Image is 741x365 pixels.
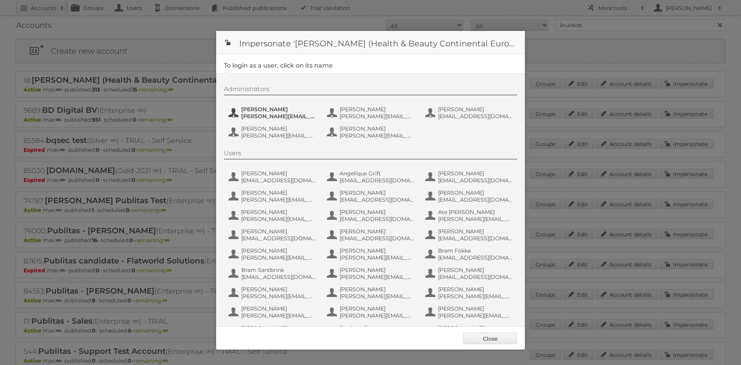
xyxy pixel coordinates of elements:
button: [PERSON_NAME] [EMAIL_ADDRESS][DOMAIN_NAME] [326,188,417,204]
span: [PERSON_NAME] [340,247,414,254]
span: [PERSON_NAME] [241,125,316,132]
span: [PERSON_NAME] [241,324,316,331]
button: Angelique Grift [EMAIL_ADDRESS][DOMAIN_NAME] [326,169,417,185]
span: [PERSON_NAME] [340,267,414,273]
span: [PERSON_NAME] [438,305,513,312]
span: [PERSON_NAME] [438,267,513,273]
span: [PERSON_NAME] [340,209,414,216]
span: [PERSON_NAME] [438,228,513,235]
span: [PERSON_NAME][EMAIL_ADDRESS][DOMAIN_NAME] [340,293,414,300]
span: [PERSON_NAME] [241,209,316,216]
span: [PERSON_NAME][EMAIL_ADDRESS][DOMAIN_NAME] [241,196,316,203]
button: [PERSON_NAME] [PERSON_NAME][EMAIL_ADDRESS][DOMAIN_NAME] [228,124,318,140]
span: [PERSON_NAME] [340,286,414,293]
button: [PERSON_NAME] [PERSON_NAME][EMAIL_ADDRESS][DOMAIN_NAME] [425,324,515,339]
span: [PERSON_NAME] [241,305,316,312]
span: Danique Bats [340,324,414,331]
span: [EMAIL_ADDRESS][DOMAIN_NAME] [438,254,513,261]
span: [EMAIL_ADDRESS][DOMAIN_NAME] [438,177,513,184]
span: [EMAIL_ADDRESS][DOMAIN_NAME] [438,196,513,203]
span: [PERSON_NAME] [241,106,316,113]
h1: Impersonate '[PERSON_NAME] (Health & Beauty Continental Europe) B.V.' [216,31,525,54]
span: [PERSON_NAME][EMAIL_ADDRESS][DOMAIN_NAME] [438,312,513,319]
span: [PERSON_NAME] [241,247,316,254]
button: [PERSON_NAME] [PERSON_NAME][EMAIL_ADDRESS][DOMAIN_NAME] [228,304,318,320]
span: Ate [PERSON_NAME] [438,209,513,216]
span: [PERSON_NAME] [340,228,414,235]
button: Danique Bats [EMAIL_ADDRESS][DOMAIN_NAME] [326,324,417,339]
span: [PERSON_NAME][EMAIL_ADDRESS][DOMAIN_NAME] [241,254,316,261]
button: [PERSON_NAME] [PERSON_NAME][EMAIL_ADDRESS][DOMAIN_NAME] [228,285,318,300]
span: [EMAIL_ADDRESS][DOMAIN_NAME] [241,273,316,280]
button: Bram Fokke [EMAIL_ADDRESS][DOMAIN_NAME] [425,246,515,262]
span: [PERSON_NAME] [438,170,513,177]
span: [PERSON_NAME][EMAIL_ADDRESS][DOMAIN_NAME] [241,216,316,222]
button: [PERSON_NAME] [EMAIL_ADDRESS][DOMAIN_NAME] [326,208,417,223]
button: [PERSON_NAME] [PERSON_NAME][EMAIL_ADDRESS][DOMAIN_NAME] [326,124,417,140]
span: [PERSON_NAME][EMAIL_ADDRESS][DOMAIN_NAME] [340,132,414,139]
span: [PERSON_NAME] [340,106,414,113]
span: [PERSON_NAME][EMAIL_ADDRESS][DOMAIN_NAME] [340,113,414,120]
button: [PERSON_NAME] [EMAIL_ADDRESS][DOMAIN_NAME] [425,105,515,121]
button: [PERSON_NAME] [PERSON_NAME][EMAIL_ADDRESS][DOMAIN_NAME] [228,246,318,262]
button: [PERSON_NAME] [PERSON_NAME][EMAIL_ADDRESS][DOMAIN_NAME] [326,285,417,300]
button: [PERSON_NAME] [EMAIL_ADDRESS][DOMAIN_NAME] [228,324,318,339]
span: [PERSON_NAME][EMAIL_ADDRESS][DOMAIN_NAME] [340,273,414,280]
span: [PERSON_NAME] [340,305,414,312]
span: [EMAIL_ADDRESS][DOMAIN_NAME] [340,196,414,203]
span: [PERSON_NAME][EMAIL_ADDRESS][DOMAIN_NAME] [241,293,316,300]
span: [PERSON_NAME] [438,286,513,293]
span: [PERSON_NAME] [438,106,513,113]
span: [PERSON_NAME] [438,189,513,196]
span: [PERSON_NAME][EMAIL_ADDRESS][DOMAIN_NAME] [340,312,414,319]
button: [PERSON_NAME] [PERSON_NAME][EMAIL_ADDRESS][DOMAIN_NAME] [326,105,417,121]
span: [PERSON_NAME][EMAIL_ADDRESS][DOMAIN_NAME] [241,113,316,120]
span: [EMAIL_ADDRESS][DOMAIN_NAME] [438,235,513,242]
span: [PERSON_NAME] [438,324,513,331]
span: [PERSON_NAME][EMAIL_ADDRESS][DOMAIN_NAME] [241,132,316,139]
button: [PERSON_NAME] [PERSON_NAME][EMAIL_ADDRESS][DOMAIN_NAME] [326,246,417,262]
span: [EMAIL_ADDRESS][DOMAIN_NAME] [340,216,414,222]
legend: To login as a user, click on its name [224,62,333,69]
span: [EMAIL_ADDRESS][DOMAIN_NAME] [241,177,316,184]
button: Ate [PERSON_NAME] [PERSON_NAME][EMAIL_ADDRESS][DOMAIN_NAME] [425,208,515,223]
span: Bram Fokke [438,247,513,254]
button: [PERSON_NAME] [PERSON_NAME][EMAIL_ADDRESS][DOMAIN_NAME] [228,105,318,121]
span: [PERSON_NAME] [340,189,414,196]
span: [PERSON_NAME] [340,125,414,132]
button: [PERSON_NAME] [PERSON_NAME][EMAIL_ADDRESS][DOMAIN_NAME] [326,304,417,320]
button: [PERSON_NAME] [EMAIL_ADDRESS][DOMAIN_NAME] [425,169,515,185]
span: [EMAIL_ADDRESS][DOMAIN_NAME] [340,235,414,242]
div: Administrators [224,85,517,95]
button: [PERSON_NAME] [PERSON_NAME][EMAIL_ADDRESS][DOMAIN_NAME] [228,208,318,223]
button: [PERSON_NAME] [PERSON_NAME][EMAIL_ADDRESS][DOMAIN_NAME] [326,266,417,281]
span: Angelique Grift [340,170,414,177]
span: Bram Santbrink [241,267,316,273]
button: [PERSON_NAME] [EMAIL_ADDRESS][DOMAIN_NAME] [425,266,515,281]
button: [PERSON_NAME] [PERSON_NAME][EMAIL_ADDRESS][DOMAIN_NAME] [425,304,515,320]
span: [PERSON_NAME] [241,286,316,293]
button: Bram Santbrink [EMAIL_ADDRESS][DOMAIN_NAME] [228,266,318,281]
button: [PERSON_NAME] [EMAIL_ADDRESS][DOMAIN_NAME] [228,227,318,243]
span: [PERSON_NAME] [241,228,316,235]
button: [PERSON_NAME] [EMAIL_ADDRESS][DOMAIN_NAME] [228,169,318,185]
span: [EMAIL_ADDRESS][DOMAIN_NAME] [340,177,414,184]
a: Close [463,333,517,344]
button: [PERSON_NAME] [EMAIL_ADDRESS][DOMAIN_NAME] [425,188,515,204]
span: [PERSON_NAME][EMAIL_ADDRESS][DOMAIN_NAME] [438,216,513,222]
button: [PERSON_NAME] [EMAIL_ADDRESS][DOMAIN_NAME] [326,227,417,243]
span: [EMAIL_ADDRESS][DOMAIN_NAME] [241,235,316,242]
button: [PERSON_NAME] [PERSON_NAME][EMAIL_ADDRESS][DOMAIN_NAME] [425,285,515,300]
span: [PERSON_NAME][EMAIL_ADDRESS][DOMAIN_NAME] [438,293,513,300]
button: [PERSON_NAME] [PERSON_NAME][EMAIL_ADDRESS][DOMAIN_NAME] [228,188,318,204]
span: [EMAIL_ADDRESS][DOMAIN_NAME] [438,113,513,120]
button: [PERSON_NAME] [EMAIL_ADDRESS][DOMAIN_NAME] [425,227,515,243]
div: Users [224,149,517,160]
span: [PERSON_NAME][EMAIL_ADDRESS][DOMAIN_NAME] [241,312,316,319]
span: [PERSON_NAME][EMAIL_ADDRESS][DOMAIN_NAME] [340,254,414,261]
span: [PERSON_NAME] [241,189,316,196]
span: [EMAIL_ADDRESS][DOMAIN_NAME] [438,273,513,280]
span: [PERSON_NAME] [241,170,316,177]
